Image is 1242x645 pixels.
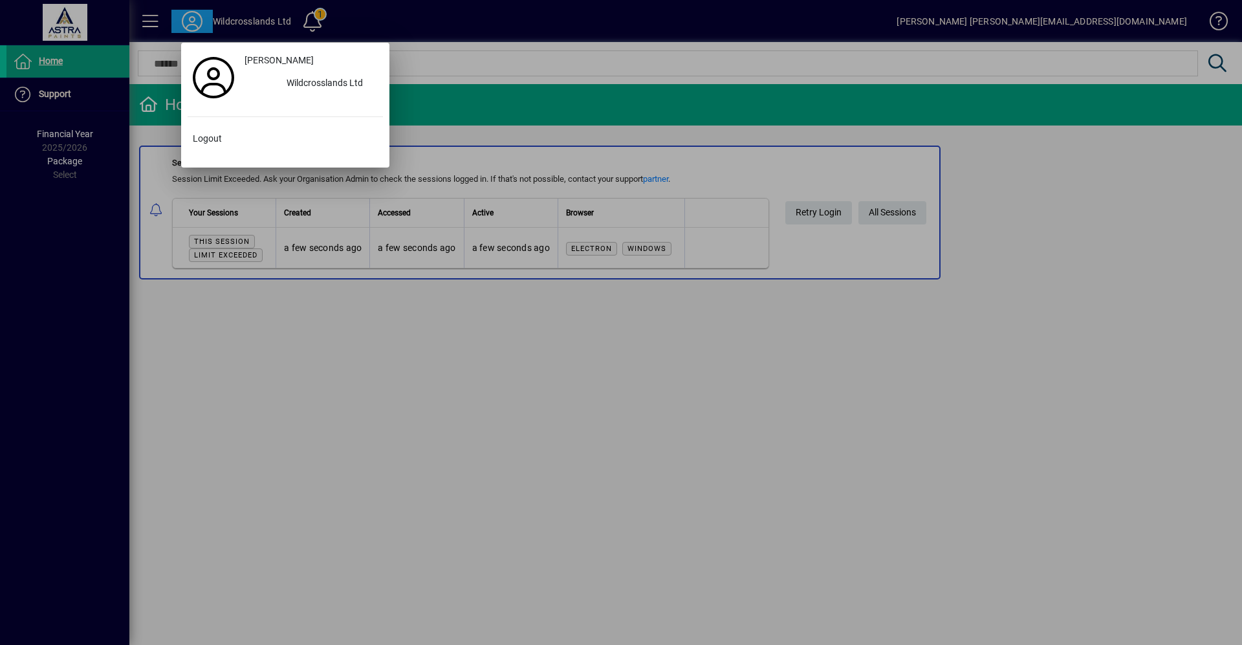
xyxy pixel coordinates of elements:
div: Wildcrosslands Ltd [276,72,383,96]
button: Wildcrosslands Ltd [239,72,383,96]
button: Logout [188,127,383,151]
span: Logout [193,132,222,146]
a: Profile [188,66,239,89]
span: [PERSON_NAME] [245,54,314,67]
a: [PERSON_NAME] [239,49,383,72]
